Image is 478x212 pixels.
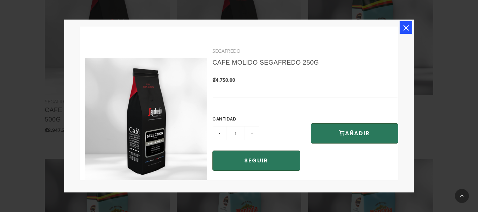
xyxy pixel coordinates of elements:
input: + [245,126,259,140]
img: DCM-WEB-PRODUCTO-1024x1024-V2-GRIS-250gr.png [85,58,207,180]
div: SEGAFREDO [212,47,398,55]
h6: CANTIDAD [212,115,300,124]
b: ₡4.750,00 [212,76,235,83]
button: AÑADIR [311,123,398,144]
a: CAFE MOLIDO SEGAFREDO 250G [212,59,319,66]
button: × [400,21,412,34]
button: SEGUIR COMPRANDO [212,151,300,171]
input: - [213,126,226,140]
